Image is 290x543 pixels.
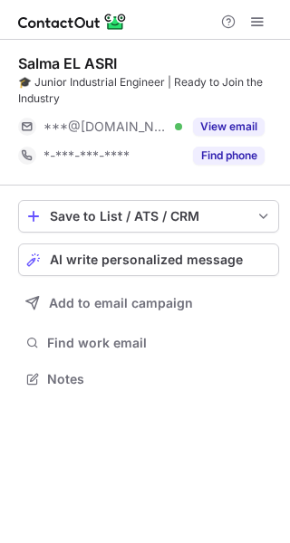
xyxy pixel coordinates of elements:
[50,209,247,224] div: Save to List / ATS / CRM
[47,335,272,351] span: Find work email
[193,147,265,165] button: Reveal Button
[49,296,193,310] span: Add to email campaign
[18,287,279,319] button: Add to email campaign
[18,11,127,33] img: ContactOut v5.3.10
[18,243,279,276] button: AI write personalized message
[18,367,279,392] button: Notes
[43,119,169,135] span: ***@[DOMAIN_NAME]
[18,330,279,356] button: Find work email
[18,74,279,107] div: 🎓 Junior Industrial Engineer | Ready to Join the Industry
[18,200,279,233] button: save-profile-one-click
[47,371,272,387] span: Notes
[18,54,117,72] div: Salma EL ASRI
[193,118,265,136] button: Reveal Button
[50,252,243,267] span: AI write personalized message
